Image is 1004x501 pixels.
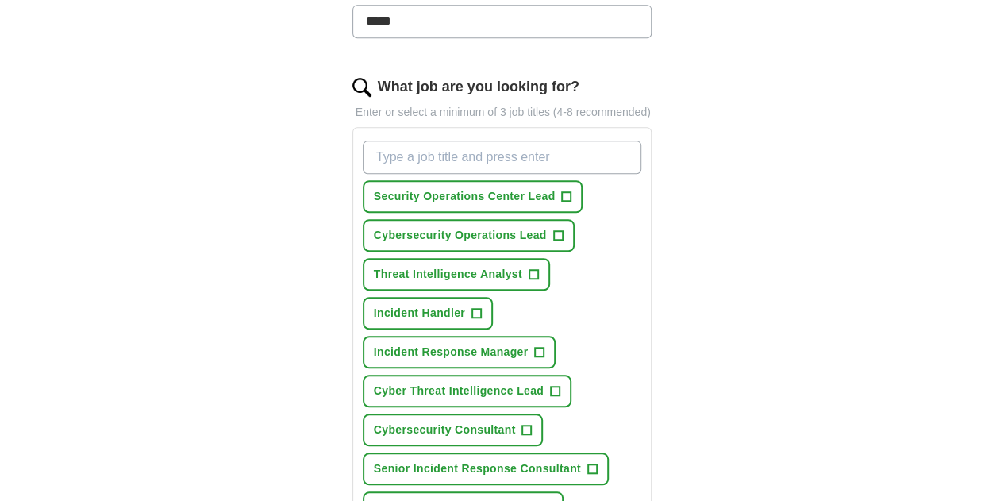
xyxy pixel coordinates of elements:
img: search.png [352,78,371,97]
span: Cyber Threat Intelligence Lead [374,383,544,399]
span: Cybersecurity Operations Lead [374,227,547,244]
span: Incident Handler [374,305,465,322]
button: Incident Response Manager [363,336,556,368]
input: Type a job title and press enter [363,141,642,174]
button: Cyber Threat Intelligence Lead [363,375,571,407]
span: Cybersecurity Consultant [374,422,516,438]
button: Cybersecurity Operations Lead [363,219,575,252]
span: Security Operations Center Lead [374,188,556,205]
span: Incident Response Manager [374,344,529,360]
label: What job are you looking for? [378,76,579,98]
button: Cybersecurity Consultant [363,414,544,446]
p: Enter or select a minimum of 3 job titles (4-8 recommended) [352,104,652,121]
button: Security Operations Center Lead [363,180,583,213]
span: Threat Intelligence Analyst [374,266,522,283]
span: Senior Incident Response Consultant [374,461,581,477]
button: Senior Incident Response Consultant [363,453,609,485]
button: Incident Handler [363,297,493,330]
button: Threat Intelligence Analyst [363,258,550,291]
